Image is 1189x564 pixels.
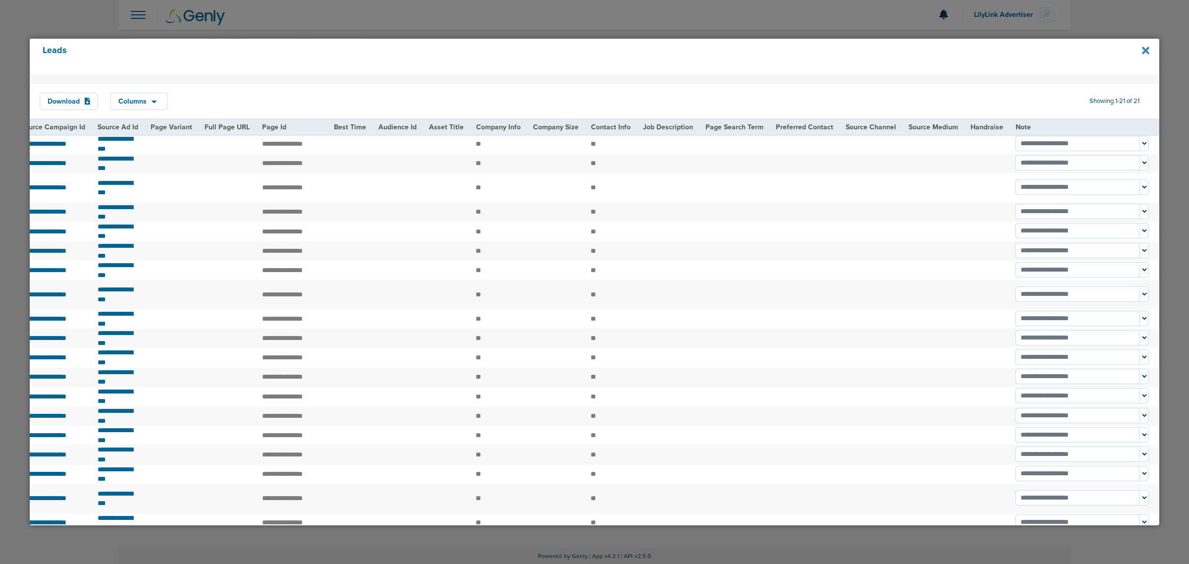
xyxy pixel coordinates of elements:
span: Showing 1-21 of 21 [1089,97,1139,106]
th: Page Variant [145,119,199,135]
span: Source Campaign Id [21,123,85,131]
span: Source Ad Id [98,123,138,131]
th: Company Size [527,119,585,135]
th: Best Time [327,119,372,135]
th: Contact Info [585,119,637,135]
th: Note [1009,119,1159,135]
th: Page Id [256,119,327,135]
th: Company Info [470,119,527,135]
span: Columns [118,98,147,105]
th: Asset Title [423,119,470,135]
th: Job Description [637,119,699,135]
span: Audience Id [378,123,417,131]
th: Handraise [964,119,1009,135]
h4: Leads [43,45,1039,68]
th: Source Medium [902,119,964,135]
th: Page Search Term [699,119,769,135]
th: Full Page URL [199,119,256,135]
button: Download [40,93,98,110]
th: Preferred Contact [769,119,839,135]
th: Source Channel [839,119,902,135]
